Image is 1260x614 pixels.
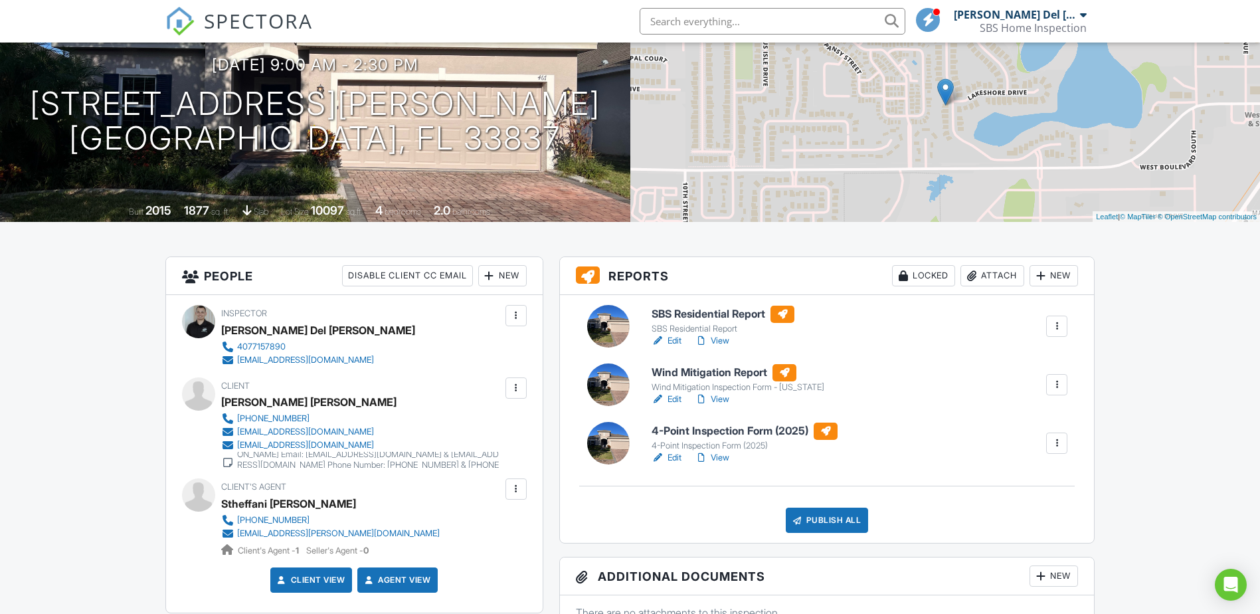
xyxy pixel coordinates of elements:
[237,342,286,352] div: 4077157890
[346,207,363,217] span: sq.ft.
[275,573,345,587] a: Client View
[1215,569,1247,601] div: Open Intercom Messenger
[652,423,838,440] h6: 4-Point Inspection Form (2025)
[237,355,374,365] div: [EMAIL_ADDRESS][DOMAIN_NAME]
[385,207,421,217] span: bedrooms
[254,207,268,217] span: slab
[362,573,430,587] a: Agent View
[652,324,794,334] div: SBS Residential Report
[237,528,440,539] div: [EMAIL_ADDRESS][PERSON_NAME][DOMAIN_NAME]
[166,257,543,295] h3: People
[560,558,1095,595] h3: Additional Documents
[221,308,267,318] span: Inspector
[652,364,824,393] a: Wind Mitigation Report Wind Mitigation Inspection Form - [US_STATE]
[640,8,905,35] input: Search everything...
[652,441,838,451] div: 4-Point Inspection Form (2025)
[1093,211,1260,223] div: |
[652,423,838,452] a: 4-Point Inspection Form (2025) 4-Point Inspection Form (2025)
[165,7,195,36] img: The Best Home Inspection Software - Spectora
[221,494,356,514] a: Stheffani [PERSON_NAME]
[221,340,405,354] a: 4077157890
[1120,213,1156,221] a: © MapTiler
[221,320,415,340] div: [PERSON_NAME] Del [PERSON_NAME]
[306,546,369,556] span: Seller's Agent -
[652,306,794,323] h6: SBS Residential Report
[221,439,502,452] a: [EMAIL_ADDRESS][DOMAIN_NAME]
[1158,213,1257,221] a: © OpenStreetMap contributors
[980,21,1087,35] div: SBS Home Inspection
[1030,565,1078,587] div: New
[478,265,527,286] div: New
[434,203,450,217] div: 2.0
[237,413,310,424] div: [PHONE_NUMBER]
[221,412,502,425] a: [PHONE_NUMBER]
[145,203,171,217] div: 2015
[695,334,729,348] a: View
[221,425,502,439] a: [EMAIL_ADDRESS][DOMAIN_NAME]
[311,203,344,217] div: 10097
[296,546,299,556] strong: 1
[1030,265,1078,286] div: New
[695,393,729,406] a: View
[211,207,230,217] span: sq. ft.
[221,354,405,367] a: [EMAIL_ADDRESS][DOMAIN_NAME]
[560,257,1095,295] h3: Reports
[237,515,310,526] div: [PHONE_NUMBER]
[786,508,869,533] div: Publish All
[652,364,824,381] h6: Wind Mitigation Report
[221,527,440,540] a: [EMAIL_ADDRESS][PERSON_NAME][DOMAIN_NAME]
[165,18,313,46] a: SPECTORA
[375,203,383,217] div: 4
[221,381,250,391] span: Client
[221,392,397,412] div: [PERSON_NAME] [PERSON_NAME]
[238,546,301,556] span: Client's Agent -
[204,7,313,35] span: SPECTORA
[652,382,824,393] div: Wind Mitigation Inspection Form - [US_STATE]
[954,8,1077,21] div: [PERSON_NAME] Del [PERSON_NAME]
[237,427,374,437] div: [EMAIL_ADDRESS][DOMAIN_NAME]
[221,514,440,527] a: [PHONE_NUMBER]
[452,207,490,217] span: bathrooms
[129,207,143,217] span: Built
[652,306,794,335] a: SBS Residential Report SBS Residential Report
[221,482,286,492] span: Client's Agent
[652,334,681,348] a: Edit
[184,203,209,217] div: 1877
[1096,213,1118,221] a: Leaflet
[212,56,418,74] h3: [DATE] 9:00 am - 2:30 pm
[960,265,1024,286] div: Attach
[652,451,681,464] a: Edit
[342,265,473,286] div: Disable Client CC Email
[652,393,681,406] a: Edit
[695,451,729,464] a: View
[281,207,309,217] span: Lot Size
[237,440,374,451] div: [EMAIL_ADDRESS][DOMAIN_NAME]
[237,439,502,481] div: Buyers: [PERSON_NAME] [PERSON_NAME] & [PERSON_NAME] [PERSON_NAME] Email: [EMAIL_ADDRESS][DOMAIN_N...
[363,546,369,556] strong: 0
[892,265,955,286] div: Locked
[30,86,600,157] h1: [STREET_ADDRESS][PERSON_NAME] [GEOGRAPHIC_DATA], FL 33837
